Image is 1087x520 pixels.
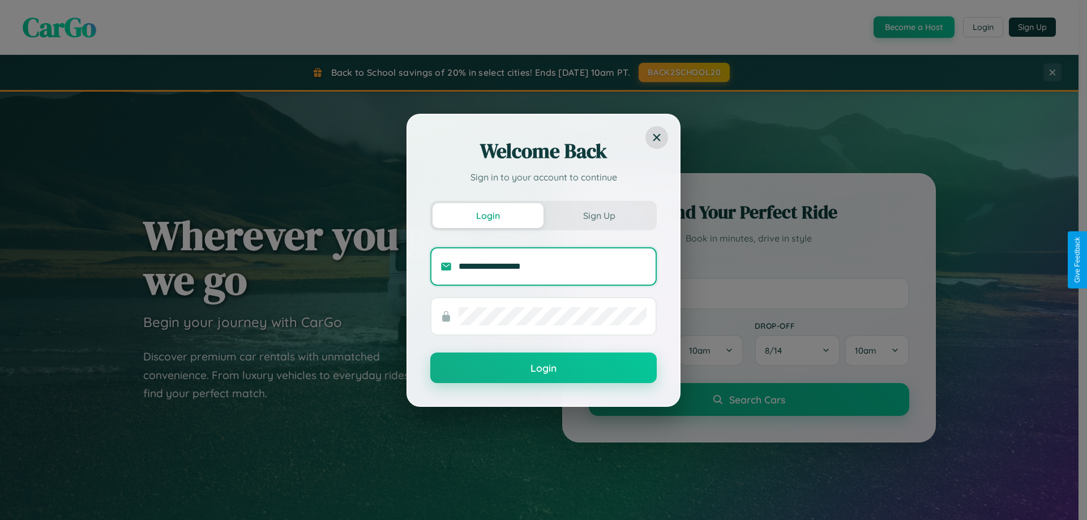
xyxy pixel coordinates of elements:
[430,353,657,383] button: Login
[430,137,657,165] h2: Welcome Back
[433,203,543,228] button: Login
[430,170,657,184] p: Sign in to your account to continue
[543,203,654,228] button: Sign Up
[1073,237,1081,283] div: Give Feedback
